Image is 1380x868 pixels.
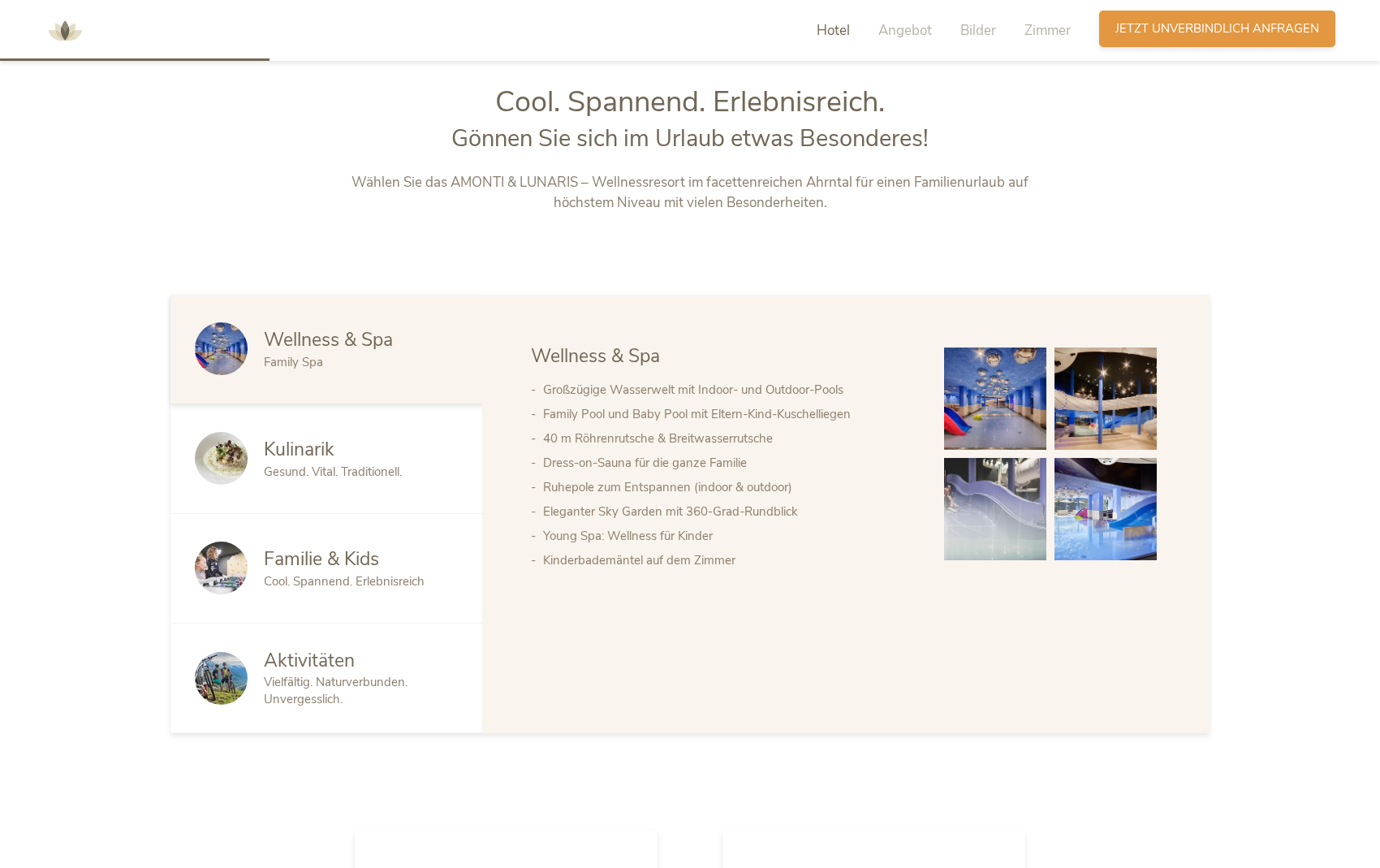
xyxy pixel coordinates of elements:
li: Family Pool und Baby Pool mit Eltern-Kind-Kuschelliegen [543,402,912,426]
span: Gönnen Sie sich im Urlaub etwas Besonderes! [451,123,929,154]
span: Vielfältig. Naturverbunden. Unvergesslich. [264,674,408,707]
span: Jetzt unverbindlich anfragen [1115,20,1319,37]
li: Young Spa: Wellness für Kinder [543,524,912,548]
span: Cool. Spannend. Erlebnisreich [264,573,425,589]
span: Angebot [878,21,932,40]
img: AMONTI & LUNARIS Wellnessresort [41,6,89,55]
span: Familie & Kids [264,546,379,572]
span: Aktivitäten [264,648,355,673]
span: Hotel [817,21,850,40]
a: AMONTI & LUNARIS Wellnessresort [41,24,89,36]
li: Eleganter Sky Garden mit 360-Grad-Rundblick [543,499,912,524]
li: Großzügige Wasserwelt mit Indoor- und Outdoor-Pools [543,378,912,402]
span: Cool. Spannend. Erlebnisreich. [495,82,885,122]
li: Ruhepole zum Entspannen (indoor & outdoor) [543,475,912,499]
li: Kinderbademäntel auf dem Zimmer [543,548,912,572]
span: Wellness & Spa [531,343,660,369]
p: Wählen Sie das AMONTI & LUNARIS – Wellnessresort im facettenreichen Ahrntal für einen Familienurl... [351,172,1029,214]
span: Wellness & Spa [264,327,393,352]
span: Family Spa [264,354,323,370]
span: Kulinarik [264,437,334,462]
span: Zimmer [1024,21,1071,40]
span: Gesund. Vital. Traditionell. [264,464,402,480]
li: 40 m Röhrenrutsche & Breitwasserrutsche [543,426,912,451]
li: Dress-on-Sauna für die ganze Familie [543,451,912,475]
span: Bilder [960,21,996,40]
